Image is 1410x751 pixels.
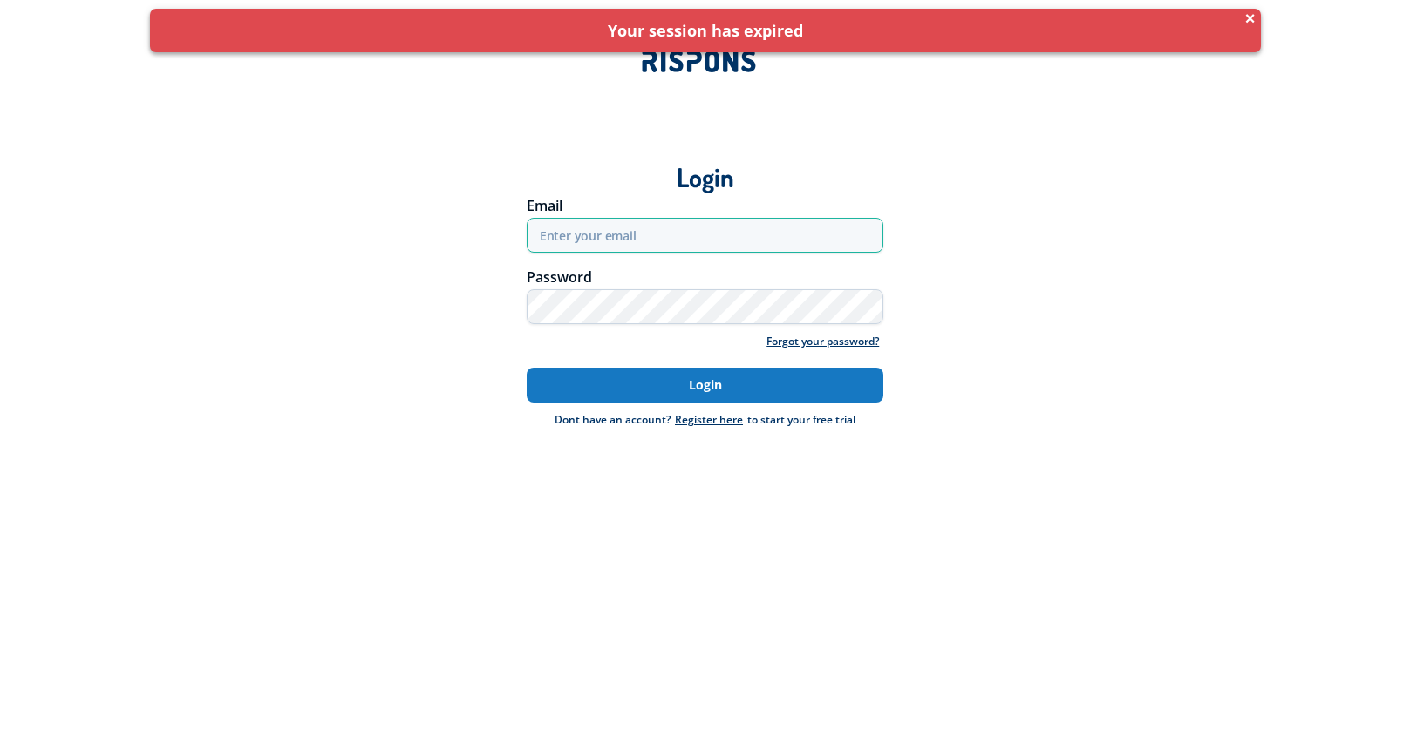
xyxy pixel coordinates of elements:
span: × [1243,12,1256,24]
div: Your session has expired [163,22,1248,39]
button: Login [527,368,884,403]
input: Enter your email [527,218,884,253]
div: Login [107,134,1304,194]
a: Forgot your password? [762,333,883,350]
div: Password [527,270,884,284]
a: Register here [671,412,747,427]
div: to start your free trial [671,411,855,429]
div: Dont have an account? [555,411,671,429]
div: Email [527,199,884,213]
